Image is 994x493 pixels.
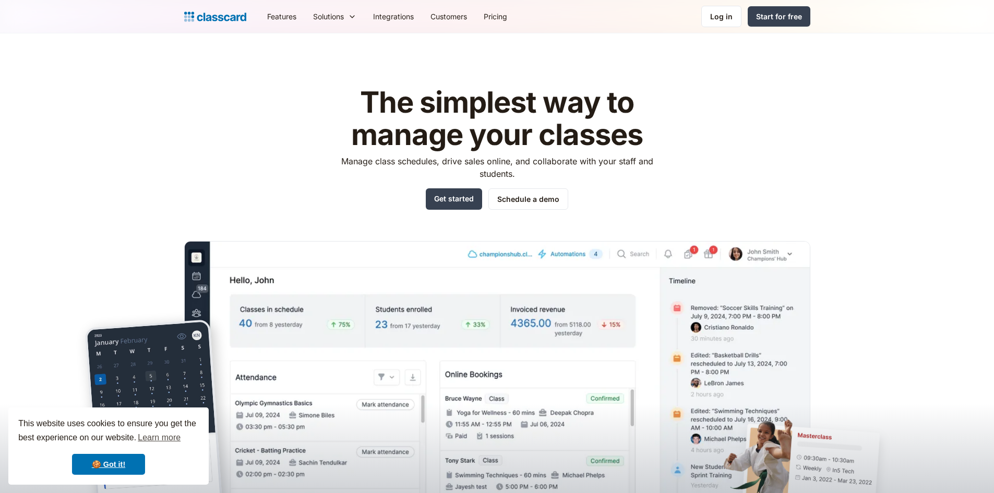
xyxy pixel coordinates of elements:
div: Solutions [305,5,365,28]
a: Customers [422,5,475,28]
p: Manage class schedules, drive sales online, and collaborate with your staff and students. [331,155,663,180]
a: Log in [701,6,741,27]
a: Pricing [475,5,516,28]
a: Start for free [748,6,810,27]
a: Schedule a demo [488,188,568,210]
div: Solutions [313,11,344,22]
a: Integrations [365,5,422,28]
div: Log in [710,11,733,22]
a: dismiss cookie message [72,454,145,475]
a: learn more about cookies [136,430,182,446]
span: This website uses cookies to ensure you get the best experience on our website. [18,417,199,446]
div: Start for free [756,11,802,22]
a: home [184,9,246,24]
div: cookieconsent [8,407,209,485]
h1: The simplest way to manage your classes [331,87,663,151]
a: Features [259,5,305,28]
a: Get started [426,188,482,210]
